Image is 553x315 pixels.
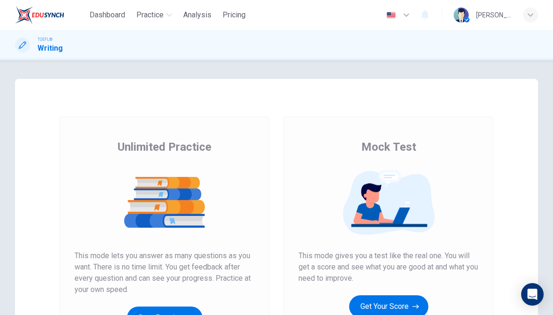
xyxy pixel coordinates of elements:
[37,36,52,43] span: TOEFL®
[454,8,469,23] img: Profile picture
[361,139,416,154] span: Mock Test
[86,7,129,23] button: Dashboard
[118,139,211,154] span: Unlimited Practice
[521,283,544,306] div: Open Intercom Messenger
[15,6,86,24] a: EduSynch logo
[75,250,254,295] span: This mode lets you answer as many questions as you want. There is no time limit. You get feedback...
[37,43,63,54] h1: Writing
[219,7,249,23] button: Pricing
[179,7,215,23] button: Analysis
[223,9,246,21] span: Pricing
[476,9,512,21] div: [PERSON_NAME] [PERSON_NAME]
[385,12,397,19] img: en
[183,9,211,21] span: Analysis
[90,9,125,21] span: Dashboard
[299,250,478,284] span: This mode gives you a test like the real one. You will get a score and see what you are good at a...
[133,7,176,23] button: Practice
[15,6,64,24] img: EduSynch logo
[136,9,164,21] span: Practice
